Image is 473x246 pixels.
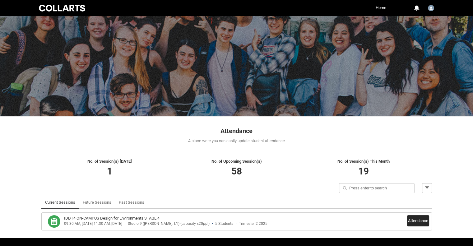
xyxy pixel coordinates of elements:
a: Home [374,3,388,12]
span: No. of Session(s) This Month [337,159,390,164]
button: User Profile Faculty.riyer [426,2,436,12]
div: 09:30 AM, [DATE] 11:30 AM, [DATE] [64,221,122,226]
a: Past Sessions [119,196,144,209]
span: No. of Upcoming Session(s) [211,159,262,164]
div: Studio 9 ([PERSON_NAME]. L1) (capacity x20ppl) [128,221,210,226]
span: 58 [231,166,242,177]
span: No. of Session(s) [DATE] [87,159,132,164]
span: 19 [358,166,369,177]
li: Future Sessions [79,196,115,209]
span: Attendance [220,127,253,135]
a: Future Sessions [83,196,111,209]
li: Past Sessions [115,196,148,209]
span: 1 [107,166,112,177]
input: Press enter to search [339,183,415,193]
a: Current Sessions [45,196,75,209]
li: Current Sessions [41,196,79,209]
div: 5 Students [215,221,233,226]
div: A place were you can easily update student attendance [41,138,432,144]
img: Faculty.riyer [428,5,434,11]
button: Attendance [407,215,429,226]
button: Filter [422,183,432,193]
div: Trimester 2 2025 [239,221,267,226]
h3: IDDT4 ON-CAMPUS Design for Environments STAGE 4 [64,215,160,221]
